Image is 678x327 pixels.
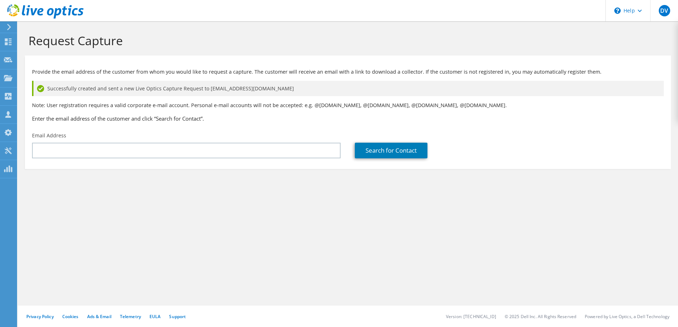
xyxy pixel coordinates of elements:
[87,313,111,320] a: Ads & Email
[585,313,669,320] li: Powered by Live Optics, a Dell Technology
[62,313,79,320] a: Cookies
[446,313,496,320] li: Version: [TECHNICAL_ID]
[614,7,621,14] svg: \n
[355,143,427,158] a: Search for Contact
[659,5,670,16] span: DV
[169,313,186,320] a: Support
[26,313,54,320] a: Privacy Policy
[505,313,576,320] li: © 2025 Dell Inc. All Rights Reserved
[32,101,664,109] p: Note: User registration requires a valid corporate e-mail account. Personal e-mail accounts will ...
[32,115,664,122] h3: Enter the email address of the customer and click “Search for Contact”.
[32,132,66,139] label: Email Address
[28,33,664,48] h1: Request Capture
[120,313,141,320] a: Telemetry
[32,68,664,76] p: Provide the email address of the customer from whom you would like to request a capture. The cust...
[149,313,161,320] a: EULA
[47,85,294,93] span: Successfully created and sent a new Live Optics Capture Request to [EMAIL_ADDRESS][DOMAIN_NAME]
